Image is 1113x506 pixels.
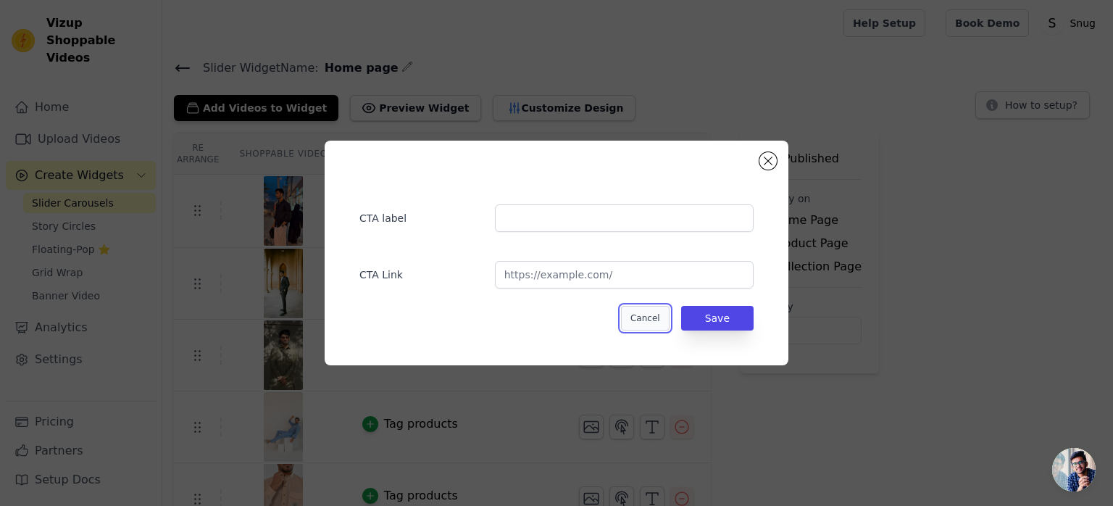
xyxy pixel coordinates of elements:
[495,261,754,289] input: https://example.com/
[1052,448,1096,492] div: Open chat
[359,262,483,282] label: CTA Link
[759,152,777,170] button: Close modal
[359,205,483,225] label: CTA label
[681,306,754,331] button: Save
[621,306,670,331] button: Cancel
